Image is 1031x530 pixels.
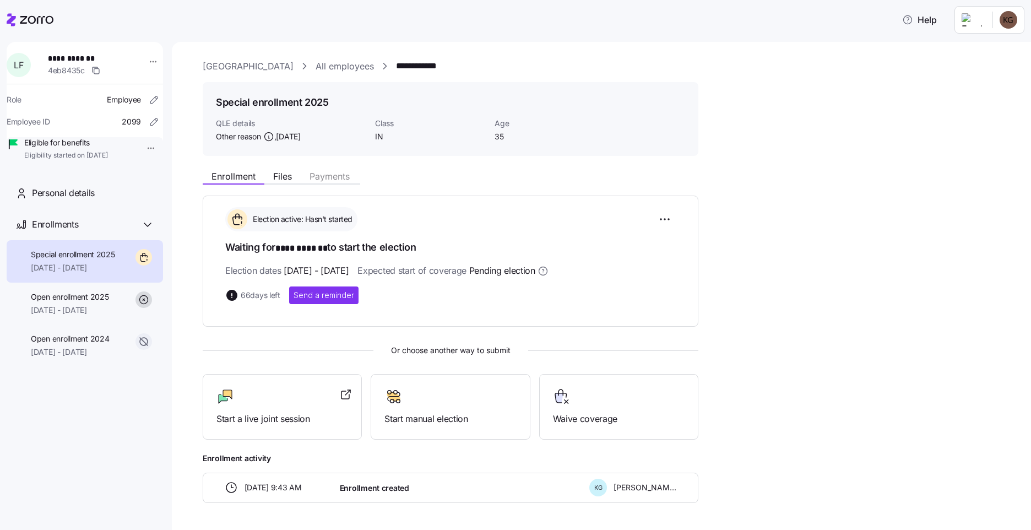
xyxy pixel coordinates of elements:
a: All employees [316,60,374,73]
span: Enrollment [211,172,256,181]
button: Send a reminder [289,286,359,304]
span: Enrollment activity [203,453,698,464]
span: Payments [310,172,350,181]
span: Expected start of coverage [357,264,548,278]
span: Start a live joint session [216,412,348,426]
span: Other reason , [216,131,301,142]
span: [DATE] - [DATE] [284,264,349,278]
span: Eligibility started on [DATE] [24,151,108,160]
span: 4eb8435c [48,65,85,76]
span: Personal details [32,186,95,200]
span: K G [594,485,603,491]
span: Election active: Hasn't started [249,214,352,225]
span: 2099 [122,116,141,127]
span: QLE details [216,118,366,129]
span: Special enrollment 2025 [31,249,115,260]
span: [PERSON_NAME] [614,482,676,493]
span: [DATE] [276,131,300,142]
span: Help [902,13,937,26]
span: Start manual election [384,412,516,426]
span: IN [375,131,486,142]
span: [DATE] - [DATE] [31,305,108,316]
img: b34cea83cf096b89a2fb04a6d3fa81b3 [1000,11,1017,29]
span: Enrollments [32,218,78,231]
img: Employer logo [962,13,984,26]
span: Class [375,118,486,129]
span: Open enrollment 2024 [31,333,109,344]
span: 35 [495,131,605,142]
span: Age [495,118,605,129]
span: Enrollment created [340,483,409,494]
span: Files [273,172,292,181]
span: Employee [107,94,141,105]
span: Open enrollment 2025 [31,291,108,302]
span: Election dates [225,264,349,278]
span: Send a reminder [294,290,354,301]
button: Help [893,9,946,31]
span: 66 days left [241,290,280,301]
h1: Special enrollment 2025 [216,95,329,109]
span: Pending election [469,264,535,278]
span: Role [7,94,21,105]
span: Eligible for benefits [24,137,108,148]
a: [GEOGRAPHIC_DATA] [203,60,294,73]
span: Waive coverage [553,412,685,426]
span: Or choose another way to submit [203,344,698,356]
span: L F [14,61,23,69]
span: [DATE] - [DATE] [31,262,115,273]
span: Employee ID [7,116,50,127]
span: [DATE] 9:43 AM [245,482,302,493]
span: [DATE] - [DATE] [31,347,109,358]
h1: Waiting for to start the election [225,240,676,256]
